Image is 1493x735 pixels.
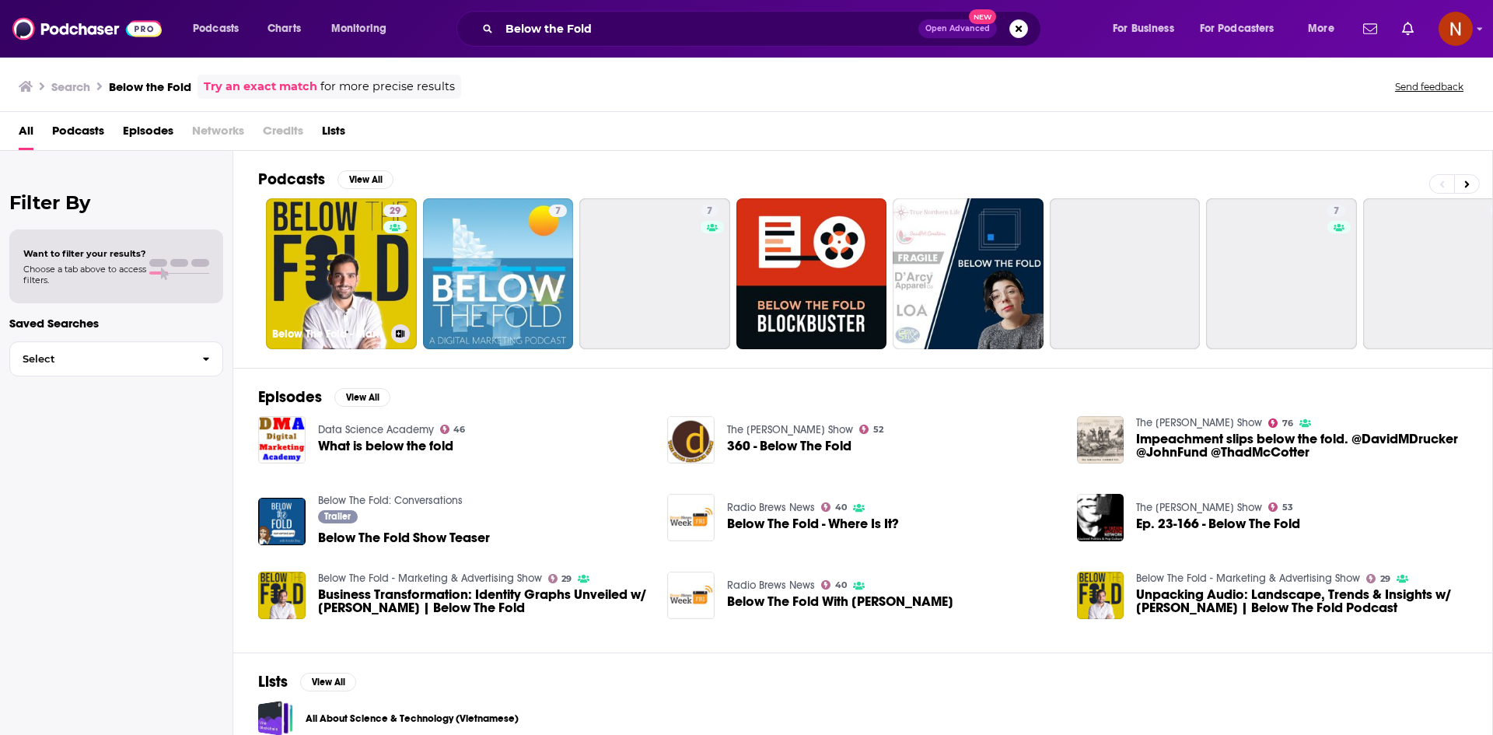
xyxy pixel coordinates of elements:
[727,501,815,514] a: Radio Brews News
[727,439,851,453] span: 360 - Below The Fold
[925,25,990,33] span: Open Advanced
[1200,18,1274,40] span: For Podcasters
[1439,12,1473,46] span: Logged in as AdelNBM
[1268,418,1293,428] a: 76
[318,494,463,507] a: Below The Fold: Conversations
[1327,205,1345,217] a: 7
[440,425,466,434] a: 46
[1136,416,1262,429] a: The John Batchelor Show
[390,204,400,219] span: 29
[1268,502,1293,512] a: 53
[182,16,259,41] button: open menu
[258,170,325,189] h2: Podcasts
[19,118,33,150] a: All
[667,572,715,619] img: Below The Fold With Irene Falcone
[258,387,390,407] a: EpisodesView All
[1136,572,1360,585] a: Below The Fold - Marketing & Advertising Show
[918,19,997,38] button: Open AdvancedNew
[320,78,455,96] span: for more precise results
[859,425,883,434] a: 52
[727,517,899,530] a: Below The Fold - Where Is It?
[561,576,572,583] span: 29
[471,11,1056,47] div: Search podcasts, credits, & more...
[324,512,351,521] span: Trailer
[453,426,465,433] span: 46
[1077,572,1124,619] img: Unpacking Audio: Landscape, Trends & Insights w/ Claudius Boller | Below The Fold Podcast
[258,672,356,691] a: ListsView All
[821,580,847,590] a: 40
[306,710,519,727] a: All About Science & Technology (Vietnamese)
[318,588,649,614] a: Business Transformation: Identity Graphs Unveiled w/ Steven Sidawi | Below The Fold
[318,423,434,436] a: Data Science Academy
[272,327,385,341] h3: Below The Fold - Marketing & Advertising Show
[1077,494,1124,541] img: Ep. 23-166 - Below The Fold
[1334,204,1339,219] span: 7
[1136,517,1300,530] span: Ep. 23-166 - Below The Fold
[318,531,490,544] a: Below The Fold Show Teaser
[12,14,162,44] img: Podchaser - Follow, Share and Rate Podcasts
[337,170,393,189] button: View All
[579,198,730,349] a: 7
[1308,18,1334,40] span: More
[52,118,104,150] a: Podcasts
[549,205,567,217] a: 7
[10,354,190,364] span: Select
[1136,501,1262,514] a: The Kevin Jackson Show
[1282,504,1293,511] span: 53
[51,79,90,94] h3: Search
[1206,198,1357,349] a: 7
[320,16,407,41] button: open menu
[318,439,453,453] a: What is below the fold
[1390,80,1468,93] button: Send feedback
[9,191,223,214] h2: Filter By
[1439,12,1473,46] img: User Profile
[1190,16,1297,41] button: open menu
[1357,16,1383,42] a: Show notifications dropdown
[727,595,953,608] span: Below The Fold With [PERSON_NAME]
[1102,16,1194,41] button: open menu
[1077,416,1124,464] img: Impeachment slips below the fold. @DavidMDrucker @JohnFund @ThadMcCotter
[204,78,317,96] a: Try an exact match
[1136,432,1467,459] a: Impeachment slips below the fold. @DavidMDrucker @JohnFund @ThadMcCotter
[123,118,173,150] a: Episodes
[727,579,815,592] a: Radio Brews News
[258,672,288,691] h2: Lists
[667,494,715,541] img: Below The Fold - Where Is It?
[322,118,345,150] span: Lists
[331,18,386,40] span: Monitoring
[257,16,310,41] a: Charts
[258,498,306,545] img: Below The Fold Show Teaser
[667,416,715,464] img: 360 - Below The Fold
[109,79,191,94] h3: Below the Fold
[873,426,883,433] span: 52
[383,205,407,217] a: 29
[701,205,719,217] a: 7
[258,572,306,619] img: Business Transformation: Identity Graphs Unveiled w/ Steven Sidawi | Below The Fold
[1396,16,1420,42] a: Show notifications dropdown
[9,316,223,331] p: Saved Searches
[499,16,918,41] input: Search podcasts, credits, & more...
[1113,18,1174,40] span: For Business
[548,574,572,583] a: 29
[1366,574,1390,583] a: 29
[258,416,306,464] a: What is below the fold
[263,118,303,150] span: Credits
[23,248,146,259] span: Want to filter your results?
[334,388,390,407] button: View All
[727,423,853,436] a: The Dave Bowman Show
[300,673,356,691] button: View All
[1439,12,1473,46] button: Show profile menu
